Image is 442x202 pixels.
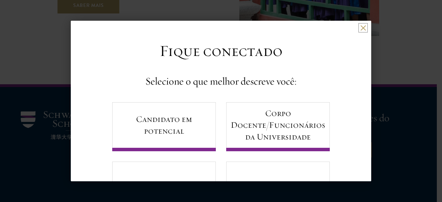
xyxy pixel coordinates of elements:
font: Outro [265,179,292,190]
font: Selecione o que melhor descreve você: [145,75,297,88]
font: Candidato em potencial [136,114,192,136]
font: Fique conectado [160,41,282,60]
font: Corpo Docente/Funcionários da Universidade [231,108,325,142]
font: Imprensa [146,179,182,190]
a: Corpo Docente/Funcionários da Universidade [226,102,330,151]
a: Candidato em potencial [112,102,216,151]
